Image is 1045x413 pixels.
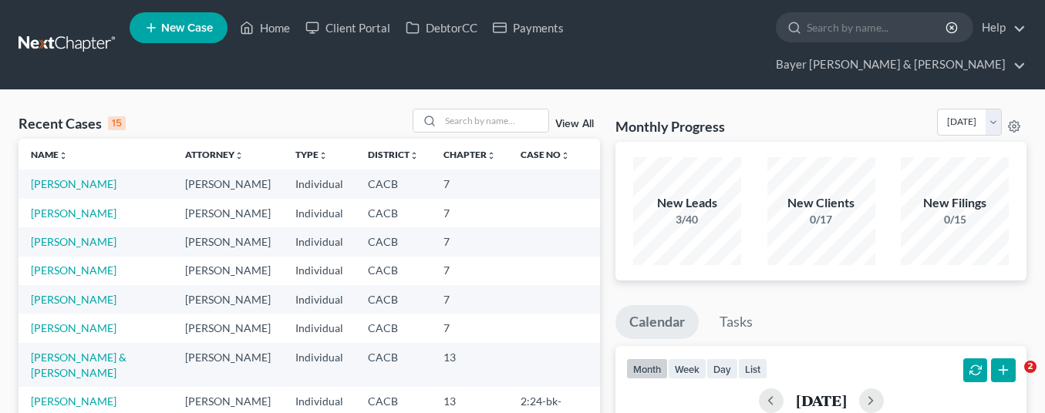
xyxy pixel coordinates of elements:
td: [PERSON_NAME] [173,227,283,256]
i: unfold_more [59,151,68,160]
a: DebtorCC [398,14,485,42]
td: [PERSON_NAME] [173,343,283,387]
td: Individual [283,227,356,256]
td: [PERSON_NAME] [173,285,283,314]
td: 7 [431,314,508,342]
td: 7 [431,170,508,198]
td: [PERSON_NAME] [173,199,283,227]
a: Districtunfold_more [368,149,419,160]
a: Bayer [PERSON_NAME] & [PERSON_NAME] [768,51,1026,79]
a: Home [232,14,298,42]
a: [PERSON_NAME] & [PERSON_NAME] [31,351,126,379]
td: [PERSON_NAME] [173,257,283,285]
a: [PERSON_NAME] [31,177,116,190]
a: Nameunfold_more [31,149,68,160]
td: Individual [283,170,356,198]
a: Case Nounfold_more [521,149,570,160]
td: [PERSON_NAME] [173,170,283,198]
a: Client Portal [298,14,398,42]
button: list [738,358,767,379]
button: day [706,358,738,379]
td: CACB [356,314,431,342]
button: week [668,358,706,379]
h2: [DATE] [796,392,847,408]
i: unfold_more [561,151,570,160]
div: New Clients [767,194,875,212]
div: 3/40 [633,212,741,227]
i: unfold_more [487,151,496,160]
td: CACB [356,199,431,227]
td: CACB [356,343,431,387]
a: View All [555,119,594,129]
h3: Monthly Progress [615,117,725,136]
button: month [626,358,668,379]
td: CACB [356,227,431,256]
input: Search by name... [440,109,548,132]
td: CACB [356,285,431,314]
td: 7 [431,257,508,285]
td: 7 [431,199,508,227]
a: Tasks [706,305,767,339]
div: 0/15 [901,212,1009,227]
span: 2 [1024,361,1037,373]
i: unfold_more [410,151,419,160]
div: 0/17 [767,212,875,227]
a: [PERSON_NAME] [31,395,116,408]
input: Search by name... [807,13,948,42]
a: [PERSON_NAME] [31,321,116,334]
a: Payments [485,14,571,42]
a: Calendar [615,305,699,339]
a: Attorneyunfold_more [185,149,244,160]
div: Recent Cases [19,114,126,133]
td: [PERSON_NAME] [173,314,283,342]
a: [PERSON_NAME] [31,206,116,220]
td: Individual [283,199,356,227]
td: CACB [356,257,431,285]
iframe: Intercom live chat [993,361,1030,398]
a: [PERSON_NAME] [31,264,116,277]
a: Typeunfold_more [295,149,328,160]
td: Individual [283,285,356,314]
td: Individual [283,314,356,342]
div: 15 [108,116,126,130]
td: 7 [431,285,508,314]
td: Individual [283,257,356,285]
div: New Filings [901,194,1009,212]
td: 13 [431,343,508,387]
i: unfold_more [319,151,328,160]
td: 7 [431,227,508,256]
a: [PERSON_NAME] [31,235,116,248]
td: Individual [283,343,356,387]
span: New Case [161,22,213,34]
a: [PERSON_NAME] [31,293,116,306]
a: Chapterunfold_more [443,149,496,160]
div: New Leads [633,194,741,212]
i: unfold_more [234,151,244,160]
a: Help [974,14,1026,42]
td: CACB [356,170,431,198]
